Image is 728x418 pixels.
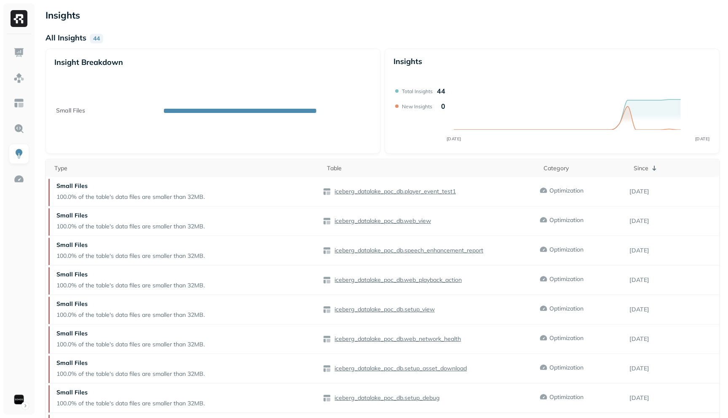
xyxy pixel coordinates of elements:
[333,305,435,313] p: iceberg_datalake_poc_db.setup_view
[549,216,583,224] p: Optimization
[447,136,461,142] tspan: [DATE]
[56,182,205,190] p: Small Files
[13,123,24,134] img: Query Explorer
[323,276,331,284] img: table
[54,164,318,172] div: Type
[629,364,719,372] p: [DATE]
[45,33,86,43] p: All Insights
[56,193,205,201] p: 100.0% of the table's data files are smaller than 32MB.
[549,393,583,401] p: Optimization
[331,247,483,255] a: iceberg_datalake_poc_db.speech_enhancement_report
[54,57,372,67] p: Insight Breakdown
[331,305,435,313] a: iceberg_datalake_poc_db.setup_view
[331,394,440,402] a: iceberg_datalake_poc_db.setup_debug
[56,252,205,260] p: 100.0% of the table's data files are smaller than 32MB.
[323,335,331,343] img: table
[333,247,483,255] p: iceberg_datalake_poc_db.speech_enhancement_report
[549,305,583,313] p: Optimization
[549,364,583,372] p: Optimization
[629,188,719,196] p: [DATE]
[549,275,583,283] p: Optimization
[56,107,85,114] text: Small Files
[629,217,719,225] p: [DATE]
[629,305,719,313] p: [DATE]
[331,276,462,284] a: iceberg_datalake_poc_db.web_playback_action
[11,10,27,27] img: Ryft
[437,87,445,95] p: 44
[13,394,25,405] img: Sonos
[13,98,24,109] img: Asset Explorer
[56,359,205,367] p: Small Files
[441,102,445,110] p: 0
[543,164,625,172] div: Category
[13,174,24,185] img: Optimization
[56,212,205,220] p: Small Files
[333,188,456,196] p: iceberg_datalake_poc_db.player_event_test1
[333,335,461,343] p: iceberg_datalake_poc_db.web_network_health
[323,247,331,255] img: table
[629,335,719,343] p: [DATE]
[331,188,456,196] a: iceberg_datalake_poc_db.player_event_test1
[402,103,432,110] p: New Insights
[323,188,331,196] img: table
[327,164,535,172] div: Table
[56,300,205,308] p: Small Files
[549,334,583,342] p: Optimization
[629,394,719,402] p: [DATE]
[56,271,205,279] p: Small Files
[56,399,205,407] p: 100.0% of the table's data files are smaller than 32MB.
[56,340,205,348] p: 100.0% of the table's data files are smaller than 32MB.
[90,34,103,43] p: 44
[323,305,331,314] img: table
[549,246,583,254] p: Optimization
[323,217,331,225] img: table
[56,281,205,289] p: 100.0% of the table's data files are smaller than 32MB.
[56,389,205,397] p: Small Files
[333,364,467,372] p: iceberg_datalake_poc_db.setup_asset_download
[331,335,461,343] a: iceberg_datalake_poc_db.web_network_health
[333,394,440,402] p: iceberg_datalake_poc_db.setup_debug
[323,364,331,373] img: table
[333,217,431,225] p: iceberg_datalake_poc_db.web_view
[13,72,24,83] img: Assets
[402,88,433,94] p: Total Insights
[56,222,205,230] p: 100.0% of the table's data files are smaller than 32MB.
[331,217,431,225] a: iceberg_datalake_poc_db.web_view
[56,241,205,249] p: Small Files
[56,330,205,338] p: Small Files
[45,8,720,23] p: Insights
[634,163,715,173] div: Since
[331,364,467,372] a: iceberg_datalake_poc_db.setup_asset_download
[56,370,205,378] p: 100.0% of the table's data files are smaller than 32MB.
[695,136,710,142] tspan: [DATE]
[13,148,24,159] img: Insights
[393,56,422,66] p: Insights
[629,247,719,255] p: [DATE]
[629,276,719,284] p: [DATE]
[56,311,205,319] p: 100.0% of the table's data files are smaller than 32MB.
[549,187,583,195] p: Optimization
[13,47,24,58] img: Dashboard
[333,276,462,284] p: iceberg_datalake_poc_db.web_playback_action
[323,394,331,402] img: table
